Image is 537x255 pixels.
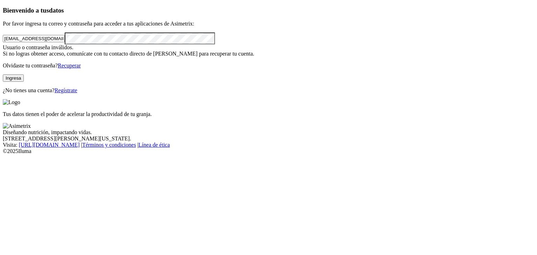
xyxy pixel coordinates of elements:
[3,99,20,105] img: Logo
[19,142,80,148] a: [URL][DOMAIN_NAME]
[3,74,24,82] button: Ingresa
[55,87,77,93] a: Regístrate
[3,111,534,117] p: Tus datos tienen el poder de acelerar la productividad de tu granja.
[3,7,534,14] h3: Bienvenido a tus
[3,123,31,129] img: Asimetrix
[3,87,534,94] p: ¿No tienes una cuenta?
[49,7,64,14] span: datos
[138,142,170,148] a: Línea de ética
[58,63,81,68] a: Recuperar
[82,142,136,148] a: Términos y condiciones
[3,21,534,27] p: Por favor ingresa tu correo y contraseña para acceder a tus aplicaciones de Asimetrix:
[3,142,534,148] div: Visita : | |
[3,129,534,136] div: Diseñando nutrición, impactando vidas.
[3,44,534,57] div: Usuario o contraseña inválidos. Si no logras obtener acceso, comunícate con tu contacto directo d...
[3,136,534,142] div: [STREET_ADDRESS][PERSON_NAME][US_STATE].
[3,148,534,154] div: © 2025 Iluma
[3,63,534,69] p: Olvidaste tu contraseña?
[3,35,65,42] input: Tu correo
